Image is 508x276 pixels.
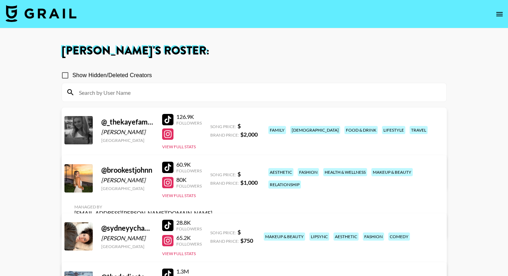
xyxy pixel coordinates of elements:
[176,161,202,168] div: 60.9K
[238,122,241,129] strong: $
[101,244,154,249] div: [GEOGRAPHIC_DATA]
[176,168,202,173] div: Followers
[74,209,212,217] div: [EMAIL_ADDRESS][PERSON_NAME][DOMAIN_NAME]
[6,5,76,22] img: Grail Talent
[410,126,428,134] div: travel
[101,224,154,232] div: @ sydneyychambers
[240,237,253,244] strong: $ 750
[101,138,154,143] div: [GEOGRAPHIC_DATA]
[176,226,202,231] div: Followers
[238,229,241,235] strong: $
[162,251,196,256] button: View Full Stats
[323,168,367,176] div: health & wellness
[74,204,212,209] div: Managed By
[176,113,202,120] div: 126.9K
[101,177,154,184] div: [PERSON_NAME]
[176,241,202,247] div: Followers
[344,126,378,134] div: food & drink
[388,232,410,241] div: comedy
[290,126,340,134] div: [DEMOGRAPHIC_DATA]
[101,117,154,126] div: @ _thekayefamily
[162,193,196,198] button: View Full Stats
[176,268,202,275] div: 1.3M
[210,172,236,177] span: Song Price:
[73,71,152,80] span: Show Hidden/Deleted Creators
[176,234,202,241] div: 65.2K
[492,7,507,21] button: open drawer
[101,166,154,174] div: @ brookestjohnn
[210,180,239,186] span: Brand Price:
[176,120,202,126] div: Followers
[371,168,413,176] div: makeup & beauty
[210,124,236,129] span: Song Price:
[309,232,329,241] div: lipsync
[268,126,286,134] div: family
[210,230,236,235] span: Song Price:
[176,176,202,183] div: 80K
[240,179,258,186] strong: $ 1,000
[363,232,384,241] div: fashion
[268,180,301,189] div: relationship
[176,219,202,226] div: 28.8K
[298,168,319,176] div: fashion
[264,232,305,241] div: makeup & beauty
[210,132,239,138] span: Brand Price:
[382,126,405,134] div: lifestyle
[240,131,258,138] strong: $ 2,000
[101,186,154,191] div: [GEOGRAPHIC_DATA]
[75,87,442,98] input: Search by User Name
[101,235,154,242] div: [PERSON_NAME]
[176,183,202,189] div: Followers
[333,232,359,241] div: aesthetic
[238,171,241,177] strong: $
[210,238,239,244] span: Brand Price:
[101,128,154,136] div: [PERSON_NAME]
[62,45,447,57] h1: [PERSON_NAME] 's Roster:
[268,168,293,176] div: aesthetic
[162,144,196,149] button: View Full Stats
